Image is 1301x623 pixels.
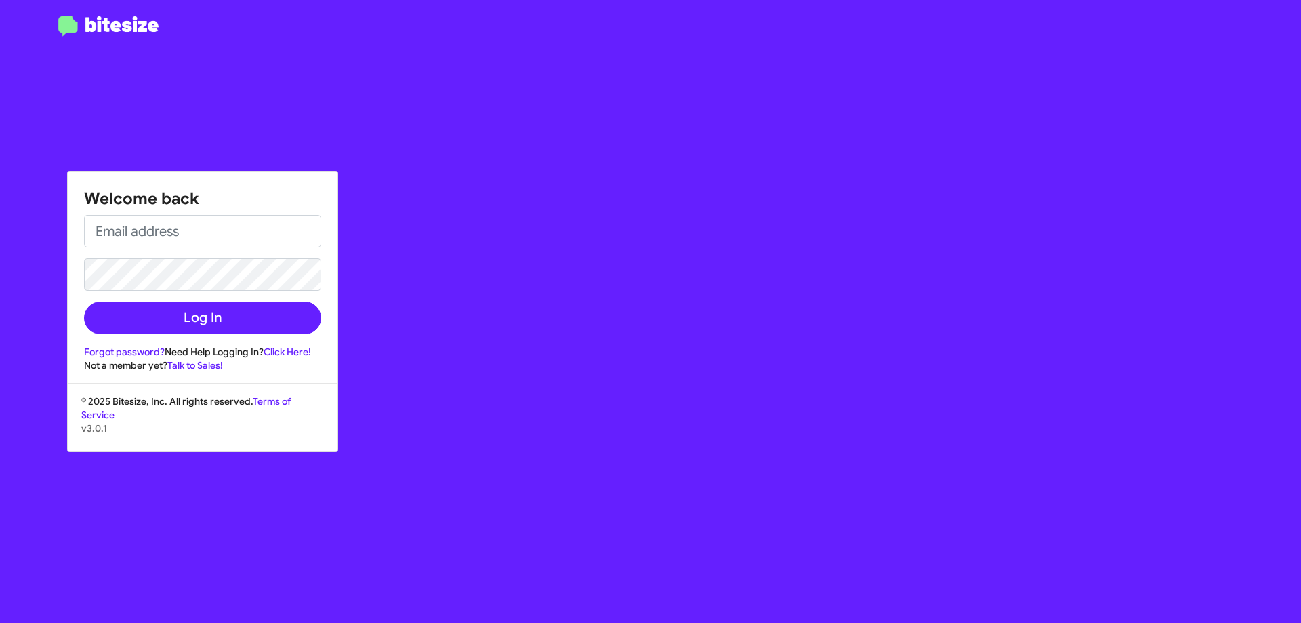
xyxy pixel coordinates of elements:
div: Need Help Logging In? [84,345,321,359]
h1: Welcome back [84,188,321,209]
div: Not a member yet? [84,359,321,372]
p: v3.0.1 [81,422,324,435]
a: Forgot password? [84,346,165,358]
button: Log In [84,302,321,334]
a: Click Here! [264,346,311,358]
div: © 2025 Bitesize, Inc. All rights reserved. [68,395,337,451]
a: Talk to Sales! [167,359,223,371]
input: Email address [84,215,321,247]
